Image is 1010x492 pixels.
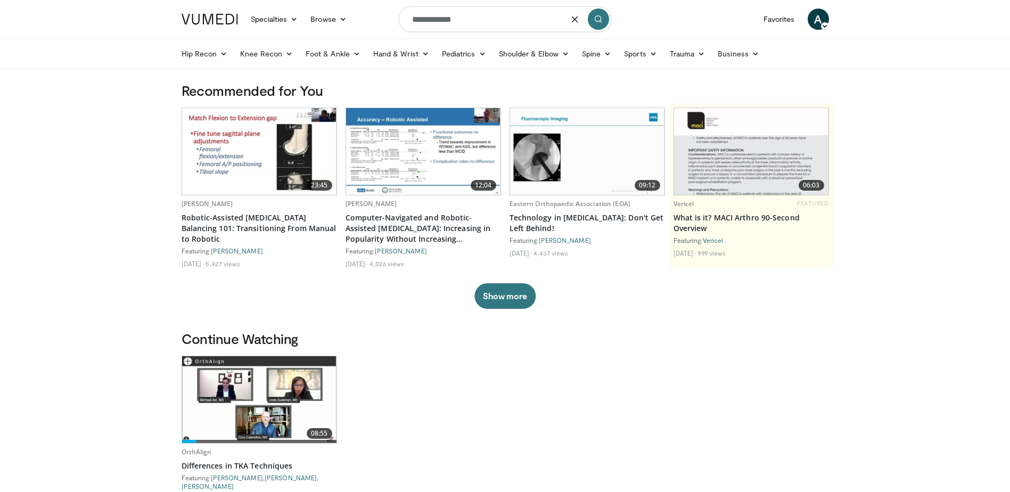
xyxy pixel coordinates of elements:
[182,330,829,347] h3: Continue Watching
[182,356,336,443] img: 643fa9f5-de64-4077-9d09-d1be547787eb.620x360_q85_upscale.jpg
[307,428,332,439] span: 08:55
[808,9,829,30] a: A
[346,247,501,255] div: Featuring:
[663,43,712,64] a: Trauma
[369,259,404,268] li: 4,026 views
[674,108,828,195] a: 06:03
[367,43,436,64] a: Hand & Wrist
[234,43,299,64] a: Knee Recon
[474,283,536,309] button: Show more
[346,108,500,195] img: b421638d-384a-4287-a135-ee83709a2212.620x360_q85_upscale.jpg
[703,236,727,244] a: Vericel .
[674,249,696,257] li: [DATE]
[346,212,501,244] a: Computer-Navigated and Robotic-Assisted [MEDICAL_DATA]: Increasing in Popularity Without Increasi...
[436,43,492,64] a: Pediatrics
[182,14,238,24] img: VuMedi Logo
[206,259,240,268] li: 5,427 views
[299,43,367,64] a: Foot & Ankle
[533,249,568,257] li: 4,437 views
[182,461,337,471] a: Differences in TKA Techniques
[182,482,234,490] a: [PERSON_NAME]
[265,474,317,481] a: [PERSON_NAME]
[711,43,766,64] a: Business
[399,6,612,32] input: Search topics, interventions
[674,108,828,195] img: aa6cc8ed-3dbf-4b6a-8d82-4a06f68b6688.620x360_q85_upscale.jpg
[211,247,263,255] a: [PERSON_NAME]
[576,43,618,64] a: Spine
[471,180,496,191] span: 12:04
[304,9,353,30] a: Browse
[182,108,336,195] img: c67fd6fe-8bbb-4314-9acf-6b45f259eeae.620x360_q85_upscale.jpg
[244,9,305,30] a: Specialties
[674,212,829,234] a: What is it? MACI Arthro 90-Second Overview
[492,43,576,64] a: Shoulder & Elbow
[510,199,630,208] a: Eastern Orthopaedic Association (EOA)
[182,108,336,195] a: 23:45
[307,180,332,191] span: 23:45
[757,9,801,30] a: Favorites
[182,212,337,244] a: Robotic-Assisted [MEDICAL_DATA] Balancing 101: Transitioning From Manual to Robotic
[182,199,233,208] a: [PERSON_NAME]
[375,247,427,255] a: [PERSON_NAME]
[674,199,694,208] a: Vericel
[697,249,726,257] li: 999 views
[799,180,824,191] span: 06:03
[182,447,212,456] a: OrthAlign
[182,473,337,490] div: Featuring: , ,
[510,108,664,195] img: 47719822-3e5a-47db-9164-374e4a6df216.620x360_q85_upscale.jpg
[346,108,500,195] a: 12:04
[510,249,532,257] li: [DATE]
[346,199,397,208] a: [PERSON_NAME]
[182,259,204,268] li: [DATE]
[618,43,663,64] a: Sports
[182,82,829,99] h3: Recommended for You
[510,236,665,244] div: Featuring:
[182,356,336,443] a: 08:55
[797,200,828,207] span: FEATURED
[510,212,665,234] a: Technology in [MEDICAL_DATA]: Don't Get Left Behind!
[346,259,368,268] li: [DATE]
[175,43,234,64] a: Hip Recon
[539,236,591,244] a: [PERSON_NAME]
[510,108,664,195] a: 09:12
[182,247,337,255] div: Featuring:
[211,474,263,481] a: [PERSON_NAME]
[635,180,660,191] span: 09:12
[674,236,829,244] div: Featuring:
